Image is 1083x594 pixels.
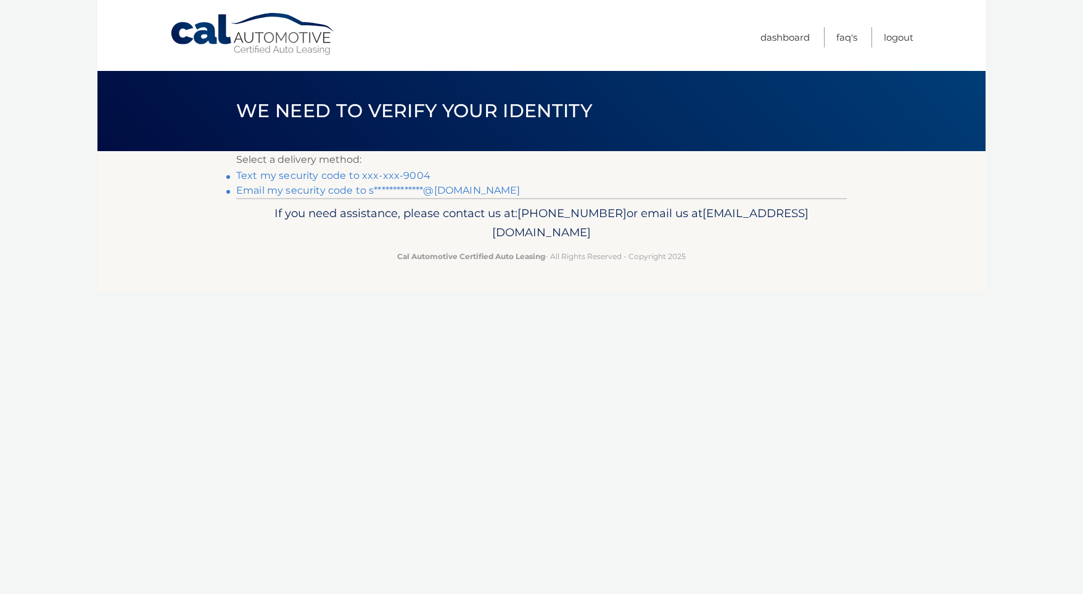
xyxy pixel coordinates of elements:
a: Cal Automotive [170,12,336,56]
p: Select a delivery method: [236,151,847,168]
a: Text my security code to xxx-xxx-9004 [236,170,430,181]
a: FAQ's [836,27,857,47]
a: Dashboard [760,27,810,47]
p: - All Rights Reserved - Copyright 2025 [244,250,839,263]
p: If you need assistance, please contact us at: or email us at [244,204,839,243]
a: Logout [884,27,913,47]
span: [PHONE_NUMBER] [517,206,627,220]
strong: Cal Automotive Certified Auto Leasing [397,252,545,261]
span: We need to verify your identity [236,99,592,122]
